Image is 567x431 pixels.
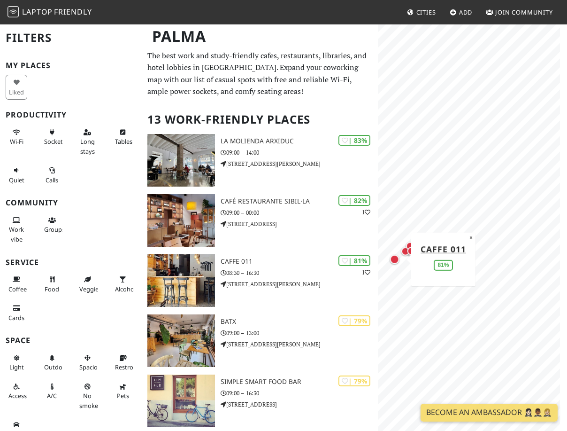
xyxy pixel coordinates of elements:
[41,212,63,237] button: Groups
[147,194,215,247] img: Café Restaurante Sibil·la
[44,225,65,234] span: Group tables
[115,363,143,371] span: Restroom
[399,245,412,257] div: Map marker
[405,245,417,258] div: Map marker
[221,280,378,289] p: [STREET_ADDRESS][PERSON_NAME]
[22,7,53,17] span: Laptop
[6,379,27,404] button: Accessible
[338,255,370,266] div: | 81%
[221,258,378,266] h3: Caffe 011
[362,268,370,277] p: 1
[10,137,23,146] span: Stable Wi-Fi
[8,313,24,322] span: Credit cards
[446,4,476,21] a: Add
[80,137,95,155] span: Long stays
[221,219,378,228] p: [STREET_ADDRESS]
[467,232,475,243] button: Close popup
[434,260,453,271] div: 81%
[47,392,57,400] span: Air conditioned
[44,137,66,146] span: Power sockets
[362,208,370,217] p: 1
[8,392,37,400] span: Accessible
[142,134,378,187] a: La Molienda Arxiduc | 83% La Molienda Arxiduc 09:00 – 14:00 [STREET_ADDRESS][PERSON_NAME]
[9,363,24,371] span: Natural light
[221,389,378,398] p: 09:00 – 16:30
[6,61,136,70] h3: My Places
[8,6,19,17] img: LaptopFriendly
[77,379,98,413] button: No smoke
[45,285,59,293] span: Food
[221,137,378,145] h3: La Molienda Arxiduc
[6,24,136,52] h2: Filters
[145,24,376,49] h1: Palma
[79,392,98,409] span: Smoke free
[338,135,370,146] div: | 83%
[112,379,134,404] button: Pets
[147,314,215,367] img: Batx
[421,404,558,422] a: Become an Ambassador 🤵🏻‍♀️🤵🏾‍♂️🤵🏼‍♀️
[142,314,378,367] a: Batx | 79% Batx 09:00 – 13:00 [STREET_ADDRESS][PERSON_NAME]
[147,375,215,427] img: Simple Smart Food Bar
[221,159,378,168] p: [STREET_ADDRESS][PERSON_NAME]
[79,285,99,293] span: Veggie
[6,258,136,267] h3: Service
[77,125,98,159] button: Long stays
[8,4,92,21] a: LaptopFriendly LaptopFriendly
[221,318,378,326] h3: Batx
[221,268,378,277] p: 08:30 – 16:30
[221,400,378,409] p: [STREET_ADDRESS]
[459,8,473,16] span: Add
[6,350,27,375] button: Light
[54,7,92,17] span: Friendly
[406,245,418,257] div: Map marker
[115,285,136,293] span: Alcohol
[112,272,134,297] button: Alcohol
[115,137,132,146] span: Work-friendly tables
[6,110,136,119] h3: Productivity
[142,254,378,307] a: Caffe 011 | 81% 1 Caffe 011 08:30 – 16:30 [STREET_ADDRESS][PERSON_NAME]
[388,252,401,266] div: Map marker
[6,198,136,207] h3: Community
[142,194,378,247] a: Café Restaurante Sibil·la | 82% 1 Café Restaurante Sibil·la 09:00 – 00:00 [STREET_ADDRESS]
[6,300,27,325] button: Cards
[221,148,378,157] p: 09:00 – 14:00
[416,8,436,16] span: Cities
[77,272,98,297] button: Veggie
[142,375,378,427] a: Simple Smart Food Bar | 79% Simple Smart Food Bar 09:00 – 16:30 [STREET_ADDRESS]
[221,378,378,386] h3: Simple Smart Food Bar
[112,350,134,375] button: Restroom
[221,340,378,349] p: [STREET_ADDRESS][PERSON_NAME]
[147,134,215,187] img: La Molienda Arxiduc
[8,285,27,293] span: Coffee
[147,254,215,307] img: Caffe 011
[6,336,136,345] h3: Space
[338,376,370,386] div: | 79%
[41,379,63,404] button: A/C
[421,243,466,254] a: Caffe 011
[44,363,69,371] span: Outdoor area
[77,350,98,375] button: Spacious
[6,212,27,247] button: Work vibe
[41,125,63,149] button: Sockets
[6,163,27,188] button: Quiet
[41,163,63,188] button: Calls
[117,392,129,400] span: Pet friendly
[147,105,372,134] h2: 13 Work-Friendly Places
[6,125,27,149] button: Wi-Fi
[221,329,378,337] p: 09:00 – 13:00
[404,240,416,252] div: Map marker
[41,272,63,297] button: Food
[112,125,134,149] button: Tables
[338,315,370,326] div: | 79%
[495,8,553,16] span: Join Community
[41,350,63,375] button: Outdoor
[6,272,27,297] button: Coffee
[221,208,378,217] p: 09:00 – 00:00
[9,176,24,184] span: Quiet
[79,363,104,371] span: Spacious
[221,197,378,205] h3: Café Restaurante Sibil·la
[338,195,370,206] div: | 82%
[9,225,24,243] span: People working
[403,4,440,21] a: Cities
[46,176,58,184] span: Video/audio calls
